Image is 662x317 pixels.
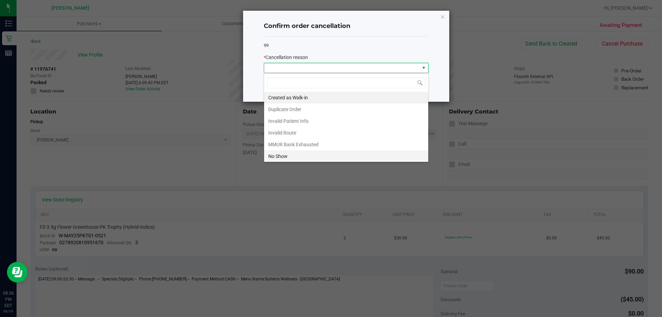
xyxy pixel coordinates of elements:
[440,12,445,21] button: Close
[264,22,429,31] h4: Confirm order cancellation
[264,43,269,48] span: 99
[264,150,428,162] li: No Show
[265,55,308,60] span: Cancellation reason
[264,115,428,127] li: Invalid Patient Info
[264,127,428,139] li: Invalid Route
[7,262,28,283] iframe: Resource center
[264,103,428,115] li: Duplicate Order
[264,92,428,103] li: Created as Walk-in
[264,139,428,150] li: MMUR Bank Exhausted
